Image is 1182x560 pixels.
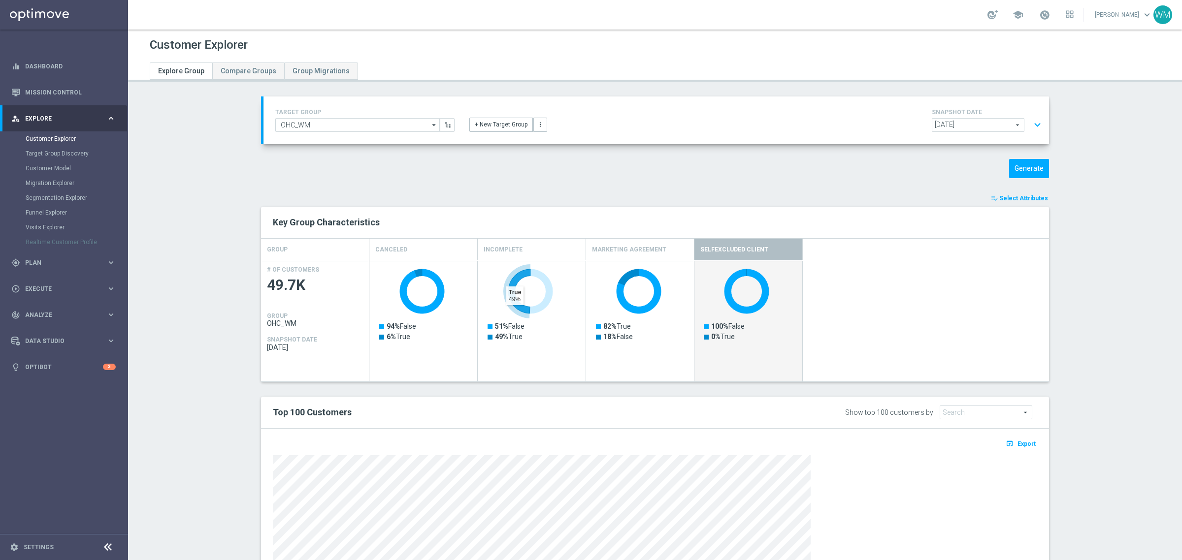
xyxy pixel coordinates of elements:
[26,205,127,220] div: Funnel Explorer
[603,322,617,330] tspan: 82%
[484,241,523,258] h4: Incomplete
[603,333,633,341] text: False
[150,38,248,52] h1: Customer Explorer
[11,115,116,123] button: person_search Explore keyboard_arrow_right
[11,363,20,372] i: lightbulb
[267,276,363,295] span: 49.7K
[469,118,533,131] button: + New Target Group
[1094,7,1153,22] a: [PERSON_NAME]keyboard_arrow_down
[26,164,102,172] a: Customer Model
[11,258,20,267] i: gps_fixed
[106,114,116,123] i: keyboard_arrow_right
[603,333,617,341] tspan: 18%
[26,161,127,176] div: Customer Model
[26,190,127,205] div: Segmentation Explorer
[267,241,288,258] h4: GROUP
[221,67,276,75] span: Compare Groups
[26,223,102,231] a: Visits Explorer
[11,284,20,293] i: play_circle_outline
[375,241,407,258] h4: Canceled
[429,119,439,131] i: arrow_drop_down
[11,354,116,380] div: Optibot
[711,322,728,330] tspan: 100%
[267,319,363,327] span: OHC_WM
[1142,9,1152,20] span: keyboard_arrow_down
[158,67,204,75] span: Explore Group
[932,109,1045,116] h4: SNAPSHOT DATE
[495,333,508,341] tspan: 49%
[495,322,525,330] text: False
[711,333,735,341] text: True
[25,260,106,266] span: Plan
[26,131,127,146] div: Customer Explorer
[26,194,102,202] a: Segmentation Explorer
[106,310,116,319] i: keyboard_arrow_right
[26,176,127,190] div: Migration Explorer
[26,209,102,217] a: Funnel Explorer
[990,193,1049,204] button: playlist_add_check Select Attributes
[24,544,54,550] a: Settings
[1006,439,1016,447] i: open_in_browser
[387,322,400,330] tspan: 94%
[533,118,547,131] button: more_vert
[495,322,508,330] tspan: 51%
[1009,159,1049,178] button: Generate
[25,53,116,79] a: Dashboard
[11,258,106,267] div: Plan
[592,241,666,258] h4: Marketing Agreement
[537,121,544,128] i: more_vert
[387,333,396,341] tspan: 6%
[11,337,106,345] div: Data Studio
[11,311,20,319] i: track_changes
[991,195,998,202] i: playlist_add_check
[25,312,106,318] span: Analyze
[11,114,20,123] i: person_search
[11,89,116,96] button: Mission Control
[387,322,416,330] text: False
[1013,9,1023,20] span: school
[267,336,317,343] h4: SNAPSHOT DATE
[293,67,350,75] span: Group Migrations
[150,62,358,80] ul: Tabs
[845,408,933,417] div: Show top 100 customers by
[25,79,116,105] a: Mission Control
[603,322,631,330] text: True
[11,285,116,293] button: play_circle_outline Execute keyboard_arrow_right
[273,406,713,418] h2: Top 100 Customers
[26,220,127,235] div: Visits Explorer
[11,311,116,319] button: track_changes Analyze keyboard_arrow_right
[267,312,288,319] h4: GROUP
[11,284,106,293] div: Execute
[261,261,369,381] div: Press SPACE to deselect this row.
[26,179,102,187] a: Migration Explorer
[711,322,745,330] text: False
[11,53,116,79] div: Dashboard
[1018,440,1036,447] span: Export
[275,106,1037,134] div: TARGET GROUP arrow_drop_down + New Target Group more_vert SNAPSHOT DATE arrow_drop_down expand_more
[267,343,363,351] span: 2025-08-17
[106,336,116,345] i: keyboard_arrow_right
[1153,5,1172,24] div: WM
[11,62,20,71] i: equalizer
[26,235,127,249] div: Realtime Customer Profile
[999,195,1048,202] span: Select Attributes
[369,261,803,381] div: Press SPACE to deselect this row.
[25,116,106,122] span: Explore
[267,266,319,273] h4: # OF CUSTOMERS
[11,259,116,267] button: gps_fixed Plan keyboard_arrow_right
[275,118,440,132] input: Select Existing or Create New
[11,363,116,371] button: lightbulb Optibot 3
[11,62,116,70] button: equalizer Dashboard
[25,338,106,344] span: Data Studio
[387,333,410,341] text: True
[26,135,102,143] a: Customer Explorer
[11,311,106,319] div: Analyze
[26,150,102,157] a: Target Group Discovery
